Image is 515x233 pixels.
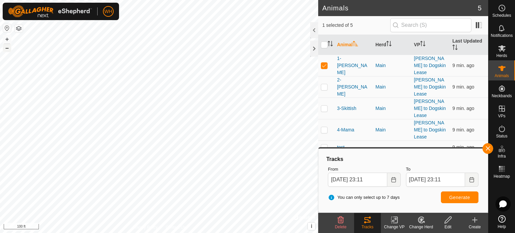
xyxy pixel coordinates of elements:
img: Gallagher Logo [8,5,92,17]
span: Heatmap [494,174,510,178]
th: VP [411,35,450,55]
span: 4-Mama [337,126,354,133]
div: Create [461,224,488,230]
p-sorticon: Activate to sort [353,42,358,47]
a: [PERSON_NAME] to Dogskin Lease [414,77,446,97]
p-sorticon: Activate to sort [386,42,392,47]
button: Generate [441,191,478,203]
span: Aug 19, 2025, 11:01 PM [452,63,474,68]
div: - [376,144,409,151]
span: Aug 19, 2025, 11:01 PM [452,106,474,111]
span: 1-[PERSON_NAME] [337,55,370,76]
button: + [3,35,11,43]
p-sorticon: Activate to sort [328,42,333,47]
a: [PERSON_NAME] to Dogskin Lease [414,120,446,139]
span: i [311,223,312,229]
button: Map Layers [15,24,23,33]
div: Change VP [381,224,408,230]
span: You can only select up to 7 days [328,194,400,201]
p-sorticon: Activate to sort [452,46,458,51]
span: 5 [478,3,481,13]
a: Privacy Policy [133,224,158,230]
div: Tracks [325,155,481,163]
th: Animal [334,35,373,55]
div: Main [376,62,409,69]
a: Contact Us [166,224,185,230]
p-sorticon: Activate to sort [420,42,425,47]
div: Main [376,105,409,112]
th: Herd [373,35,411,55]
button: i [308,223,315,230]
span: Herds [496,54,507,58]
span: Aug 19, 2025, 11:01 PM [452,127,474,132]
div: Edit [435,224,461,230]
button: Reset Map [3,24,11,32]
span: Notifications [491,34,513,38]
span: 3-Skittish [337,105,356,112]
span: Help [498,225,506,229]
button: Choose Date [387,173,401,187]
th: Last Updated [450,35,488,55]
a: [PERSON_NAME] to Dogskin Lease [414,56,446,75]
span: Animals [495,74,509,78]
span: Generate [449,195,470,200]
span: Aug 19, 2025, 11:01 PM [452,144,474,150]
a: [PERSON_NAME] to Dogskin Lease [414,99,446,118]
span: WH [104,8,112,15]
div: Change Herd [408,224,435,230]
button: Choose Date [465,173,478,187]
div: Main [376,83,409,91]
app-display-virtual-paddock-transition: - [414,144,416,150]
div: Main [376,126,409,133]
span: Aug 19, 2025, 11:01 PM [452,84,474,90]
span: 2-[PERSON_NAME] [337,76,370,98]
input: Search (S) [390,18,471,32]
span: test [337,144,345,151]
h2: Animals [322,4,478,12]
span: Delete [335,225,347,229]
div: Tracks [354,224,381,230]
label: To [406,166,478,173]
button: – [3,44,11,52]
span: VPs [498,114,505,118]
span: Schedules [492,13,511,17]
span: Infra [498,154,506,158]
label: From [328,166,400,173]
span: Status [496,134,507,138]
span: Neckbands [492,94,512,98]
span: 1 selected of 5 [322,22,390,29]
a: Help [489,213,515,231]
